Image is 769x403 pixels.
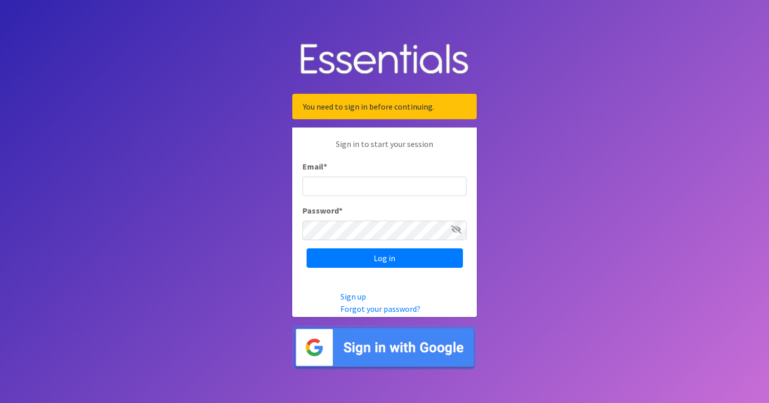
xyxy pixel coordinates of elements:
abbr: required [323,161,327,172]
p: Sign in to start your session [302,138,467,160]
img: Human Essentials [292,33,477,86]
abbr: required [339,205,342,216]
img: Sign in with Google [292,325,477,370]
label: Email [302,160,327,173]
label: Password [302,204,342,217]
a: Sign up [340,291,366,302]
input: Log in [307,248,463,268]
div: You need to sign in before continuing. [292,94,477,119]
a: Forgot your password? [340,304,420,314]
